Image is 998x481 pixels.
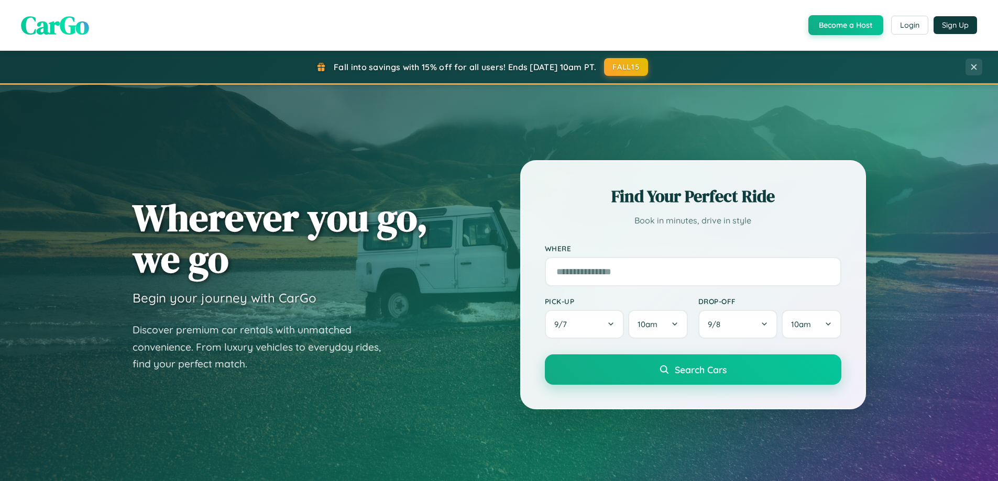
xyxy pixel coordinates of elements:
[791,319,811,329] span: 10am
[698,310,778,339] button: 9/8
[808,15,883,35] button: Become a Host
[21,8,89,42] span: CarGo
[545,244,841,253] label: Where
[545,354,841,385] button: Search Cars
[545,185,841,208] h2: Find Your Perfect Ride
[698,297,841,306] label: Drop-off
[891,16,928,35] button: Login
[133,197,428,279] h1: Wherever you go, we go
[545,213,841,228] p: Book in minutes, drive in style
[334,62,596,72] span: Fall into savings with 15% off for all users! Ends [DATE] 10am PT.
[628,310,687,339] button: 10am
[133,290,316,306] h3: Begin your journey with CarGo
[782,310,841,339] button: 10am
[545,310,624,339] button: 9/7
[638,319,657,329] span: 10am
[604,58,648,76] button: FALL15
[708,319,726,329] span: 9 / 8
[545,297,688,306] label: Pick-up
[934,16,977,34] button: Sign Up
[133,321,394,373] p: Discover premium car rentals with unmatched convenience. From luxury vehicles to everyday rides, ...
[554,319,572,329] span: 9 / 7
[675,364,727,375] span: Search Cars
